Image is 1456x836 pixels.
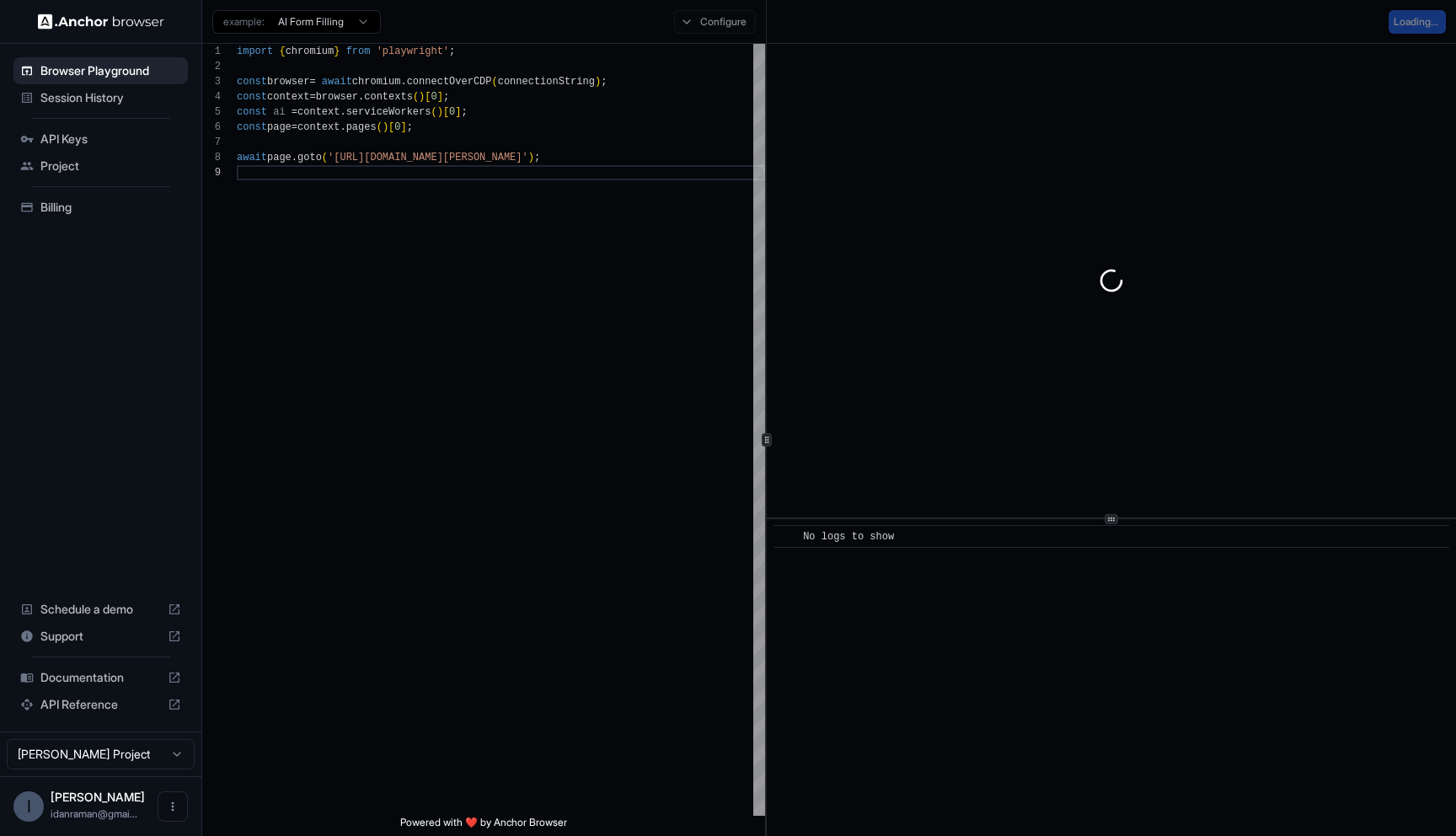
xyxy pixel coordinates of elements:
span: . [292,152,297,163]
div: 1 [202,44,221,59]
span: '[URL][DOMAIN_NAME][PERSON_NAME]' [328,152,528,163]
span: Session History [40,89,181,106]
span: 0 [431,91,436,103]
span: idanraman@gmail.com [51,807,137,820]
span: = [292,121,297,133]
span: import [237,46,273,57]
span: browser [267,76,309,88]
span: ( [431,106,436,118]
span: chromium [352,76,401,88]
span: context [267,91,309,103]
span: ( [413,91,419,103]
span: contexts [364,91,413,103]
span: . [340,121,345,133]
span: Billing [40,199,181,216]
span: ; [449,46,455,57]
span: ( [492,76,498,88]
div: API Reference [13,691,188,718]
div: Browser Playground [13,57,188,84]
span: ; [407,121,413,133]
span: ; [462,106,468,118]
span: const [237,121,267,133]
span: context [297,106,340,118]
div: Support [13,623,188,650]
span: serviceWorkers [346,106,431,118]
span: ; [443,91,449,103]
span: const [237,91,267,103]
span: ) [383,121,388,133]
span: No logs to show [803,531,894,543]
span: Support [40,628,161,645]
span: ] [400,121,406,133]
span: const [237,106,267,118]
span: await [322,76,352,88]
div: 7 [202,135,221,150]
span: page [267,121,292,133]
span: } [334,46,340,57]
span: [ [425,91,431,103]
span: Documentation [40,669,161,686]
div: 6 [202,120,221,135]
span: await [237,152,267,163]
span: ​ [782,528,790,545]
span: ) [419,91,425,103]
span: ; [534,152,540,163]
span: connectionString [498,76,595,88]
span: chromium [286,46,335,57]
span: ( [377,121,383,133]
div: Billing [13,194,188,221]
span: [ [388,121,394,133]
div: I [13,791,44,822]
span: Idan Raman [51,790,145,804]
span: from [346,46,371,57]
span: pages [346,121,377,133]
span: . [400,76,406,88]
span: ( [322,152,328,163]
span: Project [40,158,181,174]
span: ] [437,91,443,103]
span: Schedule a demo [40,601,161,618]
span: page [267,152,292,163]
span: [ [443,106,449,118]
span: = [309,76,315,88]
span: context [297,121,340,133]
div: Schedule a demo [13,596,188,623]
span: API Keys [40,131,181,147]
span: . [340,106,345,118]
span: = [292,106,297,118]
span: ai [273,106,285,118]
div: 8 [202,150,221,165]
div: 2 [202,59,221,74]
span: Browser Playground [40,62,181,79]
span: = [309,91,315,103]
span: browser [316,91,358,103]
span: API Reference [40,696,161,713]
div: 3 [202,74,221,89]
span: const [237,76,267,88]
span: ) [528,152,534,163]
button: Open menu [158,791,188,822]
span: example: [223,15,265,29]
span: 0 [449,106,455,118]
div: API Keys [13,126,188,153]
span: ) [595,76,601,88]
div: 4 [202,89,221,104]
div: 5 [202,104,221,120]
span: ; [601,76,607,88]
span: ] [455,106,461,118]
span: ) [437,106,443,118]
div: Session History [13,84,188,111]
span: connectOverCDP [407,76,492,88]
span: 'playwright' [377,46,449,57]
div: Documentation [13,664,188,691]
img: Anchor Logo [38,13,164,29]
span: { [279,46,285,57]
div: 9 [202,165,221,180]
span: 0 [394,121,400,133]
span: goto [297,152,322,163]
span: . [358,91,364,103]
span: Powered with ❤️ by Anchor Browser [400,816,567,836]
div: Project [13,153,188,180]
